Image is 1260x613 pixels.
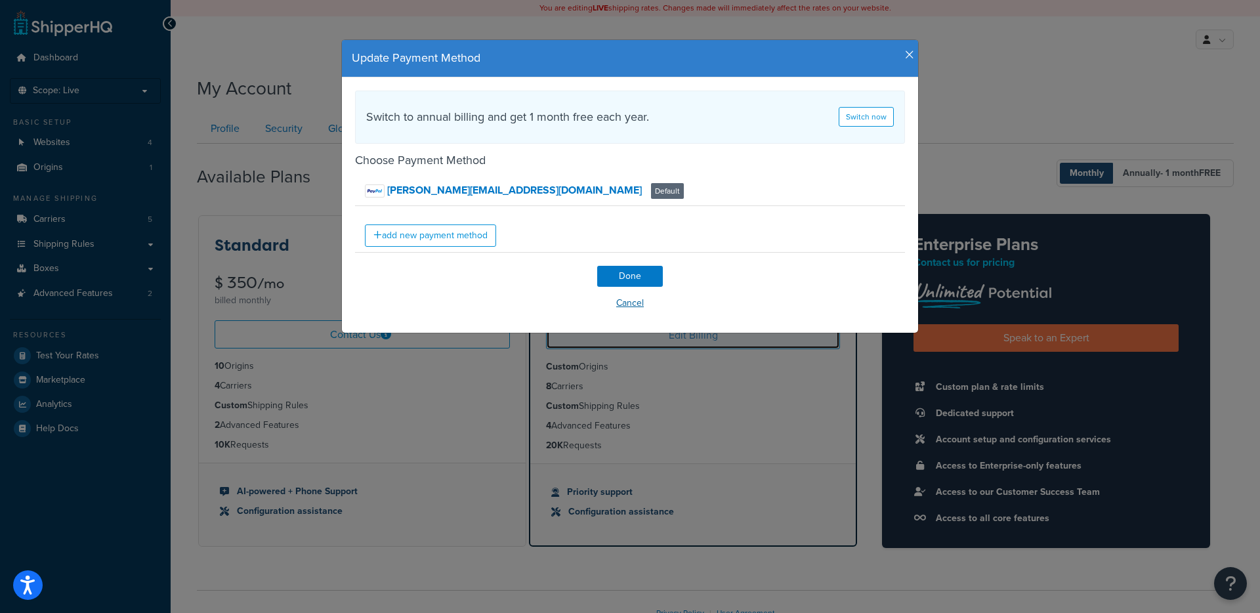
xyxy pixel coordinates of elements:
h4: Choose Payment Method [355,152,905,169]
a: [PERSON_NAME][EMAIL_ADDRESS][DOMAIN_NAME] [365,182,644,198]
h4: Switch to annual billing and get 1 month free each year. [366,108,649,126]
h4: Update Payment Method [352,50,908,67]
img: paypal.png [365,184,385,198]
strong: [PERSON_NAME][EMAIL_ADDRESS][DOMAIN_NAME] [387,182,642,198]
a: add new payment method [365,224,496,247]
button: Cancel [355,293,905,313]
a: Switch now [839,107,894,127]
span: Default [651,183,684,199]
input: Done [597,266,663,287]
